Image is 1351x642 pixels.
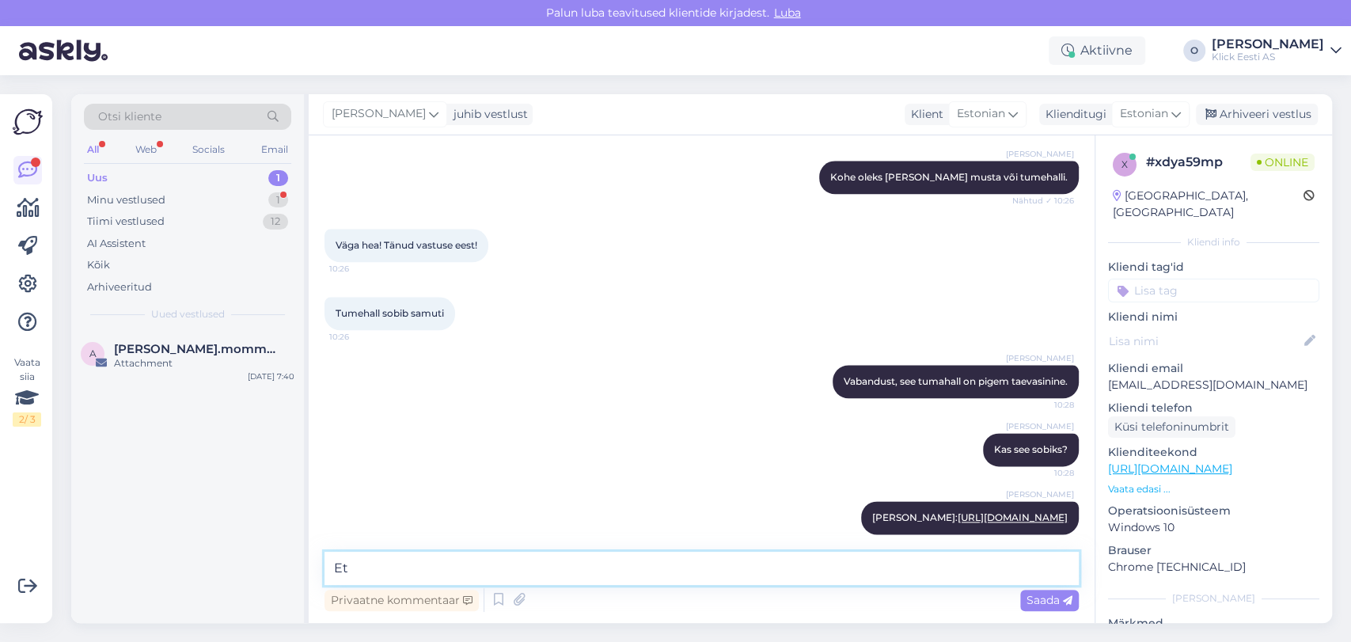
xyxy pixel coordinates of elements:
input: Lisa tag [1108,279,1319,302]
div: Klick Eesti AS [1212,51,1324,63]
div: Web [132,139,160,160]
div: Minu vestlused [87,192,165,208]
span: [PERSON_NAME] [1006,420,1074,432]
span: Estonian [957,105,1005,123]
img: Askly Logo [13,107,43,137]
p: Chrome [TECHNICAL_ID] [1108,559,1319,576]
a: [PERSON_NAME]Klick Eesti AS [1212,38,1342,63]
span: Otsi kliente [98,108,161,125]
span: Online [1250,154,1315,171]
div: Klient [905,106,943,123]
span: Väga hea! Tänud vastuse eest! [336,239,477,251]
p: Kliendi email [1108,360,1319,377]
div: [DATE] 7:40 [248,370,294,382]
div: [GEOGRAPHIC_DATA], [GEOGRAPHIC_DATA] [1113,188,1304,221]
p: Klienditeekond [1108,444,1319,461]
div: [PERSON_NAME] [1212,38,1324,51]
div: 2 / 3 [13,412,41,427]
div: AI Assistent [87,236,146,252]
span: Kas see sobiks? [994,443,1068,455]
p: Windows 10 [1108,519,1319,536]
div: Privaatne kommentaar [324,590,479,611]
p: Kliendi nimi [1108,309,1319,325]
span: Luba [769,6,806,20]
div: # xdya59mp [1146,153,1250,172]
p: Märkmed [1108,615,1319,632]
p: Kliendi telefon [1108,400,1319,416]
div: Socials [189,139,228,160]
a: [URL][DOMAIN_NAME] [1108,462,1232,476]
input: Lisa nimi [1109,332,1301,350]
span: Kohe oleks [PERSON_NAME] musta või tumehalli. [830,171,1068,183]
div: Arhiveeri vestlus [1196,104,1318,125]
span: [PERSON_NAME] [332,105,426,123]
div: All [84,139,102,160]
span: x [1121,158,1128,170]
div: Arhiveeritud [87,279,152,295]
a: [URL][DOMAIN_NAME] [958,511,1068,523]
p: Vaata edasi ... [1108,482,1319,496]
p: Kliendi tag'id [1108,259,1319,275]
span: [PERSON_NAME] [1006,352,1074,364]
div: Attachment [114,356,294,370]
span: [PERSON_NAME]: [872,511,1068,523]
div: Kliendi info [1108,235,1319,249]
p: Brauser [1108,542,1319,559]
div: 1 [268,170,288,186]
div: 12 [263,214,288,230]
span: Nähtud ✓ 10:26 [1012,195,1074,207]
div: 1 [268,192,288,208]
div: Uus [87,170,108,186]
span: Uued vestlused [151,307,225,321]
span: 10:26 [329,331,389,343]
div: Email [258,139,291,160]
div: juhib vestlust [447,106,528,123]
span: a [89,348,97,359]
textarea: Et [324,552,1079,585]
div: Kõik [87,257,110,273]
div: Klienditugi [1039,106,1106,123]
span: Tumehall sobib samuti [336,307,444,319]
span: [PERSON_NAME] [1006,148,1074,160]
div: Tiimi vestlused [87,214,165,230]
p: [EMAIL_ADDRESS][DOMAIN_NAME] [1108,377,1319,393]
p: Operatsioonisüsteem [1108,503,1319,519]
div: Küsi telefoninumbrit [1108,416,1235,438]
span: alexandre.mommeja via klienditugi@klick.ee [114,342,279,356]
span: [PERSON_NAME] [1006,488,1074,500]
span: Saada [1027,593,1072,607]
div: O [1183,40,1205,62]
span: 10:28 [1015,467,1074,479]
span: Estonian [1120,105,1168,123]
div: Vaata siia [13,355,41,427]
div: [PERSON_NAME] [1108,591,1319,606]
span: 10:28 [1015,399,1074,411]
span: 10:26 [329,263,389,275]
span: 10:29 [1015,535,1074,547]
div: Aktiivne [1049,36,1145,65]
span: Vabandust, see tumahall on pigem taevasinine. [844,375,1068,387]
